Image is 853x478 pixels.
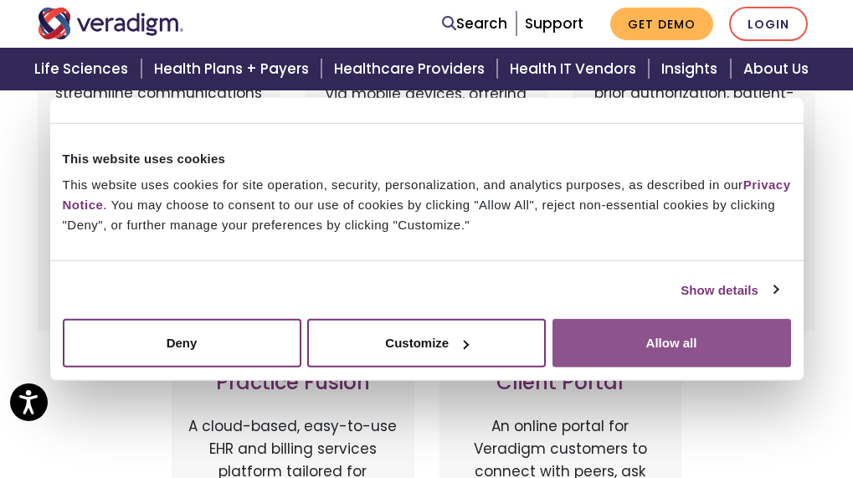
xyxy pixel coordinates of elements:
[63,319,301,367] button: Deny
[324,48,500,90] a: Healthcare Providers
[681,280,778,300] a: Show details
[188,371,398,395] h3: Practice Fusion
[144,48,324,90] a: Health Plans + Payers
[552,319,791,367] button: Allow all
[729,7,808,41] a: Login
[38,8,184,39] img: Veradigm logo
[610,8,713,40] a: Get Demo
[24,48,143,90] a: Life Sciences
[733,48,829,90] a: About Us
[63,177,791,212] a: Privacy Notice
[500,48,651,90] a: Health IT Vendors
[442,13,507,35] a: Search
[525,13,583,33] a: Support
[307,319,546,367] button: Customize
[456,371,665,395] h3: Client Portal
[63,148,791,168] div: This website uses cookies
[63,175,791,235] div: This website uses cookies for site operation, security, personalization, and analytics purposes, ...
[651,48,732,90] a: Insights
